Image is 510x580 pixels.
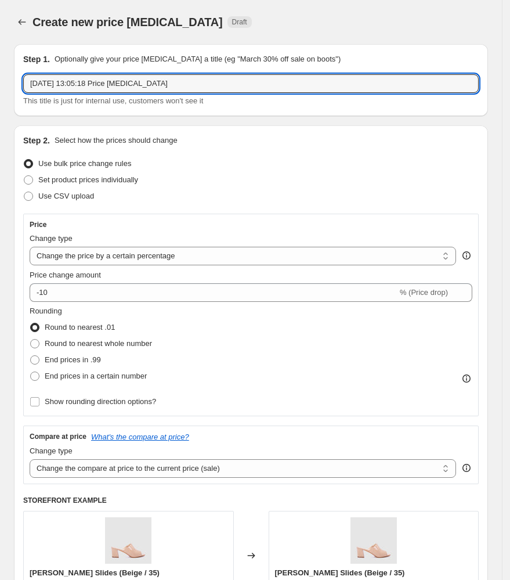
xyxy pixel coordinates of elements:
h3: Price [30,220,46,229]
img: Leona_Beige_1_80x.jpg [350,517,397,564]
img: Leona_Beige_1_80x.jpg [105,517,151,564]
span: Show rounding direction options? [45,397,156,406]
input: -15 [30,283,397,302]
span: Change type [30,234,73,243]
span: Change type [30,446,73,455]
h6: STOREFRONT EXAMPLE [23,496,479,505]
span: Create new price [MEDICAL_DATA] [32,16,223,28]
span: This title is just for internal use, customers won't see it [23,96,203,105]
span: [PERSON_NAME] Slides (Beige / 35) [275,568,405,577]
span: Rounding [30,307,62,315]
button: Price change jobs [14,14,30,30]
span: End prices in a certain number [45,372,147,380]
span: Round to nearest whole number [45,339,152,348]
h2: Step 2. [23,135,50,146]
span: End prices in .99 [45,355,101,364]
span: % (Price drop) [400,288,448,297]
div: help [461,250,472,261]
span: [PERSON_NAME] Slides (Beige / 35) [30,568,160,577]
h3: Compare at price [30,432,86,441]
span: Set product prices individually [38,175,138,184]
span: Price change amount [30,271,101,279]
p: Optionally give your price [MEDICAL_DATA] a title (eg "March 30% off sale on boots") [55,53,341,65]
span: Round to nearest .01 [45,323,115,332]
span: Use CSV upload [38,192,94,200]
div: help [461,462,472,474]
span: Use bulk price change rules [38,159,131,168]
p: Select how the prices should change [55,135,178,146]
h2: Step 1. [23,53,50,65]
span: Draft [232,17,247,27]
input: 30% off holiday sale [23,74,479,93]
button: What's the compare at price? [91,433,189,441]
